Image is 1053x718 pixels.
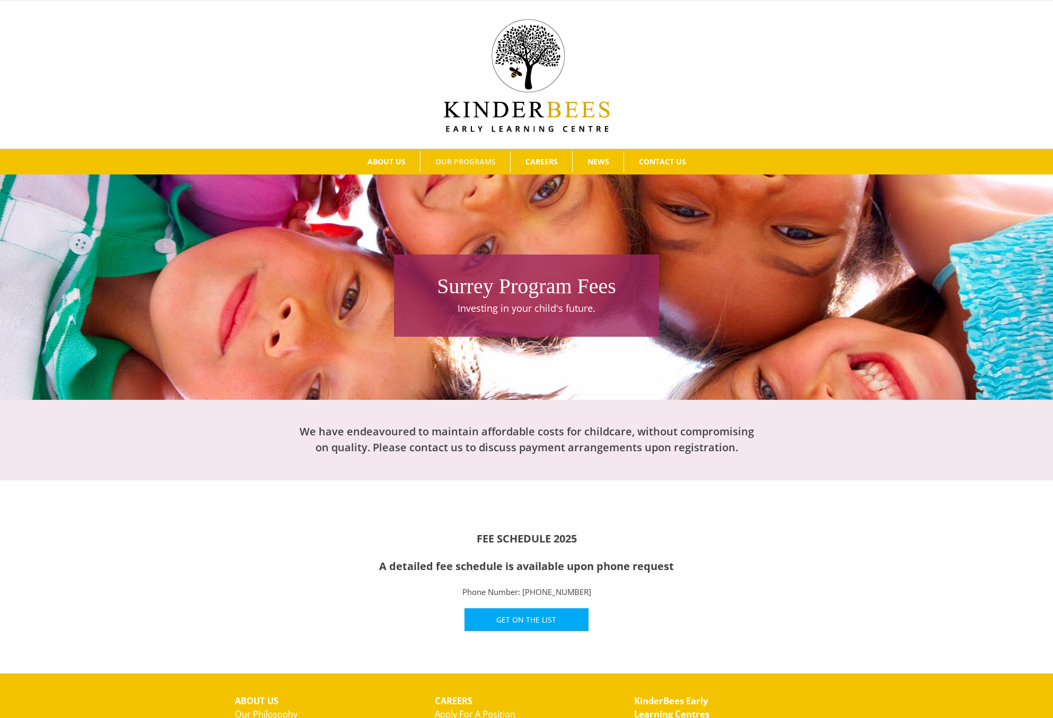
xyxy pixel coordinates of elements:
[353,151,420,172] a: ABOUT US
[293,424,760,456] h2: We have endeavoured to maintain affordable costs for childcare, without compromising on quality. ...
[573,151,624,172] a: NEWS
[293,586,760,598] p: Phone Number: [PHONE_NUMBER]
[435,158,496,165] span: OUR PROGRAMS
[435,695,472,707] strong: CAREERS
[444,19,610,132] img: Kinder Bees Logo
[464,608,589,631] a: Get On The List
[379,559,674,573] strong: A detailed fee schedule is available upon phone request
[367,158,406,165] span: ABOUT US
[235,695,278,707] strong: ABOUT US
[525,158,558,165] span: CAREERS
[639,158,686,165] span: CONTACT US
[16,149,1037,174] nav: Main Menu
[399,272,654,301] h1: Surrey Program Fees
[624,151,700,172] a: CONTACT US
[420,151,510,172] a: OUR PROGRAMS
[477,531,577,546] strong: FEE SCHEDULE 2025
[511,151,572,172] a: CAREERS
[399,301,654,316] p: Investing in your child's future.
[496,615,556,624] span: Get On The List
[587,158,609,165] span: NEWS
